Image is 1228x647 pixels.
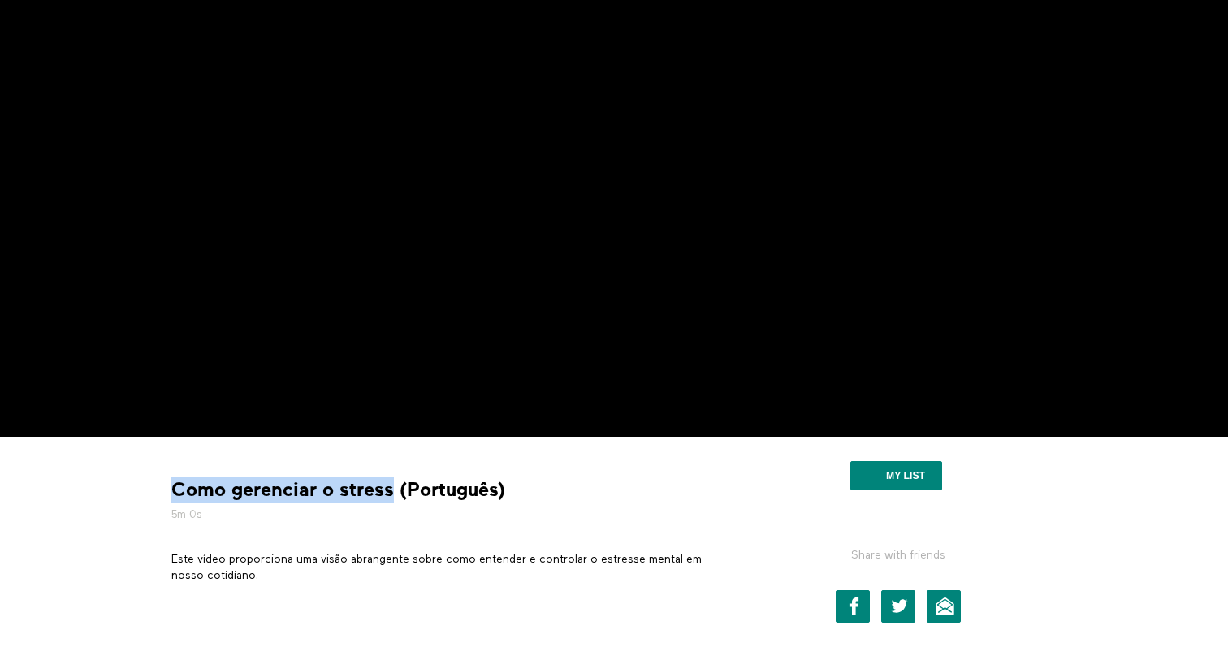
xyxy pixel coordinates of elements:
button: My list [850,461,942,490]
strong: Como gerenciar o stress (Português) [171,477,505,503]
h5: 5m 0s [171,507,716,523]
a: Twitter [881,590,915,623]
p: Este vídeo proporciona uma visão abrangente sobre como entender e controlar o estresse mental em ... [171,551,716,584]
h5: Share with friends [763,547,1035,576]
a: Email [927,590,961,623]
a: Facebook [836,590,870,623]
